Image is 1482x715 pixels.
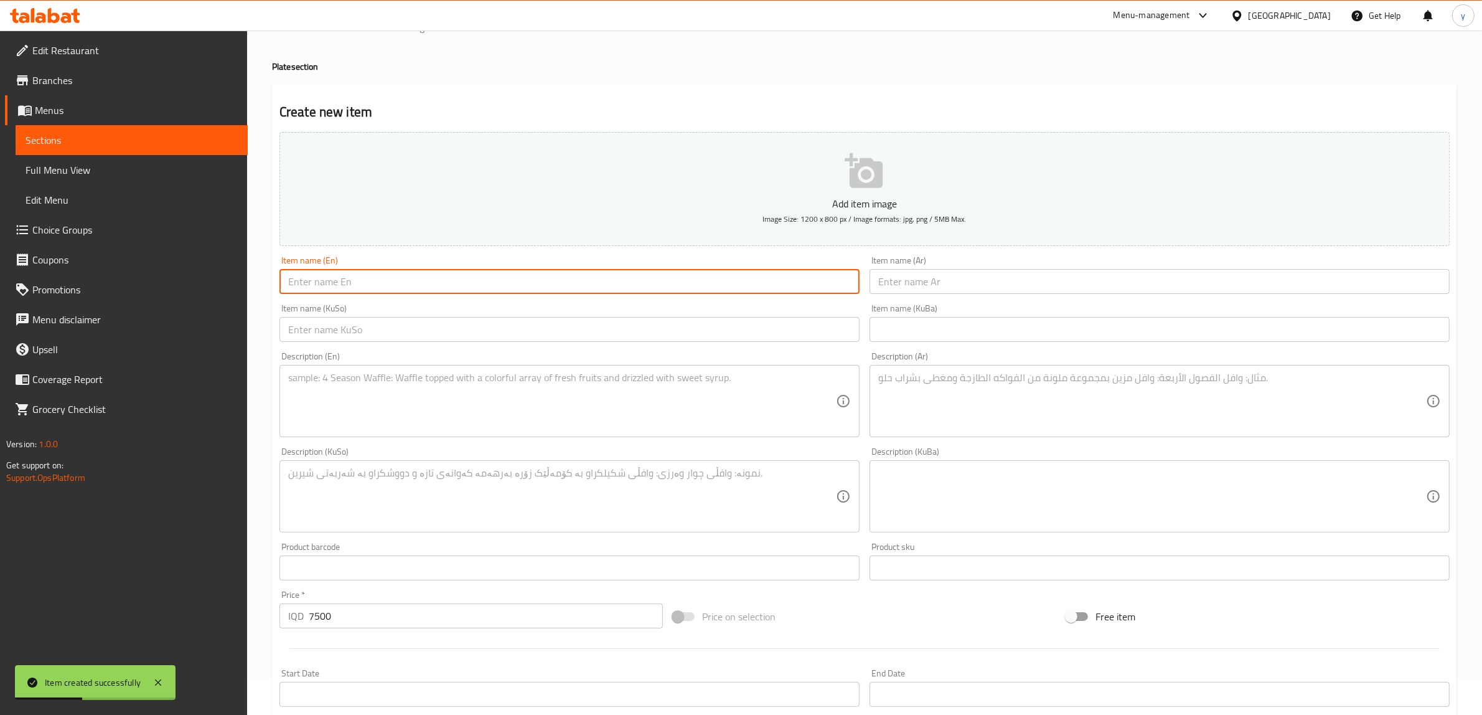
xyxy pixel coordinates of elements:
[1461,9,1465,22] span: y
[32,252,238,267] span: Coupons
[32,402,238,417] span: Grocery Checklist
[762,212,966,226] span: Image Size: 1200 x 800 px / Image formats: jpg, png / 5MB Max.
[481,20,510,35] span: Menus
[288,608,304,623] p: IQD
[6,457,63,473] span: Get support on:
[5,305,248,334] a: Menu disclaimer
[702,609,776,624] span: Price on selection
[32,342,238,357] span: Upsell
[39,436,58,452] span: 1.0.0
[457,20,461,35] li: /
[515,20,519,35] li: /
[279,269,860,294] input: Enter name En
[279,132,1450,246] button: Add item imageImage Size: 1200 x 800 px / Image formats: jpg, png / 5MB Max.
[6,470,85,486] a: Support.OpsPlatform
[32,73,238,88] span: Branches
[32,312,238,327] span: Menu disclaimer
[870,317,1450,342] input: Enter name KuBa
[1095,609,1135,624] span: Free item
[32,222,238,237] span: Choice Groups
[5,65,248,95] a: Branches
[5,364,248,394] a: Coverage Report
[5,275,248,305] a: Promotions
[5,334,248,364] a: Upsell
[26,192,238,207] span: Edit Menu
[326,19,452,36] a: Restaurants management
[32,282,238,297] span: Promotions
[16,185,248,215] a: Edit Menu
[35,103,238,118] span: Menus
[565,20,569,35] li: /
[5,394,248,424] a: Grocery Checklist
[5,36,248,65] a: Edit Restaurant
[279,556,860,580] input: Please enter product barcode
[279,317,860,342] input: Enter name KuSo
[272,20,312,35] a: Home
[524,20,560,35] a: Sections
[26,163,238,178] span: Full Menu View
[279,103,1450,121] h2: Create new item
[32,43,238,58] span: Edit Restaurant
[309,604,663,628] input: Please enter price
[466,19,510,36] a: Menus
[574,20,629,35] span: item / create
[272,60,1457,73] h4: Plate section
[5,215,248,245] a: Choice Groups
[1249,9,1331,22] div: [GEOGRAPHIC_DATA]
[6,436,37,452] span: Version:
[45,676,141,689] div: Item created successfully
[16,155,248,185] a: Full Menu View
[341,20,452,35] span: Restaurants management
[299,196,1430,211] p: Add item image
[870,269,1450,294] input: Enter name Ar
[5,95,248,125] a: Menus
[317,20,321,35] li: /
[1114,8,1190,23] div: Menu-management
[32,372,238,387] span: Coverage Report
[5,245,248,275] a: Coupons
[870,556,1450,580] input: Please enter product sku
[26,133,238,148] span: Sections
[16,125,248,155] a: Sections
